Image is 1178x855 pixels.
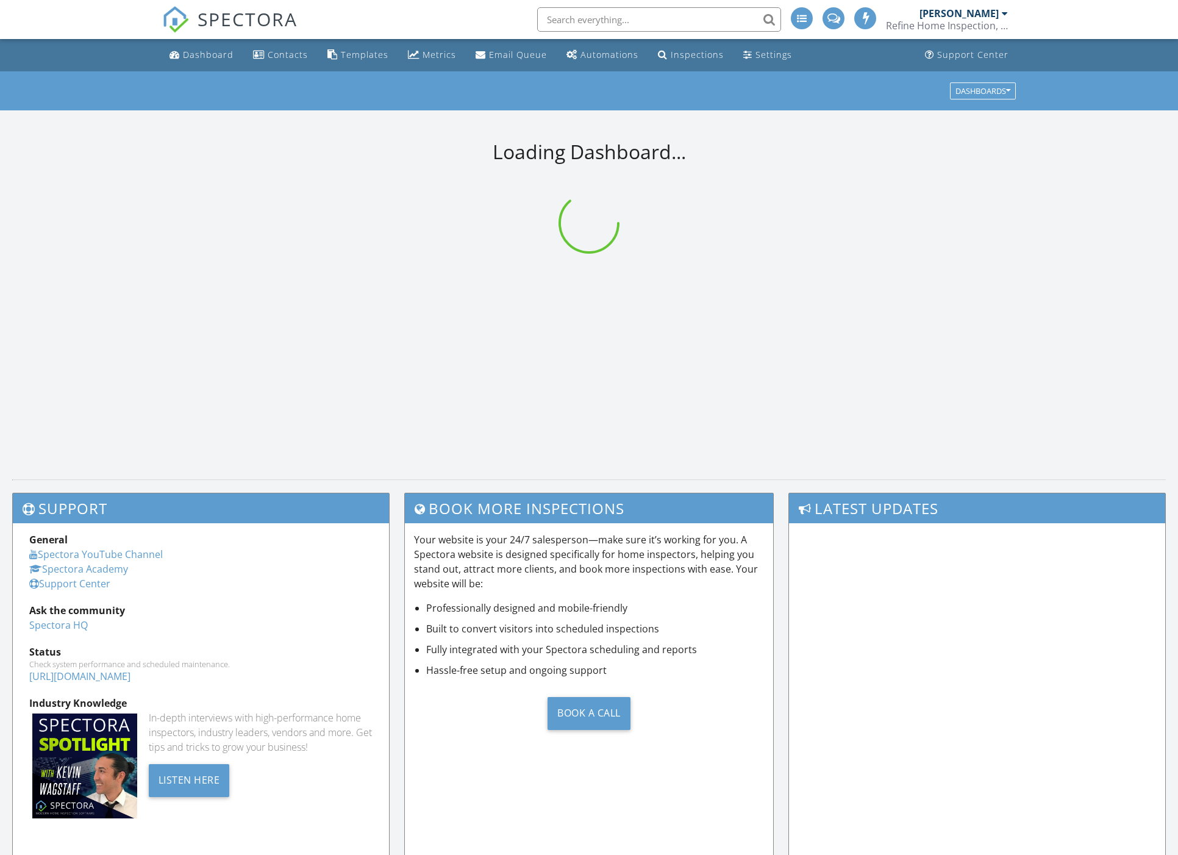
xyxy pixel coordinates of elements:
a: Settings [738,44,797,66]
div: Status [29,645,373,659]
div: [PERSON_NAME] [919,7,999,20]
a: Support Center [920,44,1013,66]
div: Email Queue [489,49,547,60]
div: Dashboard [183,49,234,60]
a: Automations (Advanced) [562,44,643,66]
li: Hassle-free setup and ongoing support [426,663,765,678]
li: Professionally designed and mobile-friendly [426,601,765,615]
div: Dashboards [955,87,1010,95]
a: Spectora Academy [29,562,128,576]
a: Metrics [403,44,461,66]
li: Fully integrated with your Spectora scheduling and reports [426,642,765,657]
div: Refine Home Inspection, LLC [886,20,1008,32]
a: Listen Here [149,773,230,786]
a: [URL][DOMAIN_NAME] [29,670,130,683]
div: Metrics [423,49,456,60]
a: Spectora YouTube Channel [29,548,163,561]
div: Industry Knowledge [29,696,373,710]
div: Support Center [937,49,1008,60]
div: Book a Call [548,697,630,730]
a: Spectora HQ [29,618,88,632]
span: SPECTORA [198,6,298,32]
div: Contacts [268,49,308,60]
a: Book a Call [414,687,765,739]
div: Listen Here [149,764,230,797]
a: Support Center [29,577,110,590]
div: Check system performance and scheduled maintenance. [29,659,373,669]
h3: Support [13,493,389,523]
div: Settings [755,49,792,60]
img: Spectoraspolightmain [32,714,137,818]
li: Built to convert visitors into scheduled inspections [426,621,765,636]
img: The Best Home Inspection Software - Spectora [162,6,189,33]
a: Contacts [248,44,313,66]
div: In-depth interviews with high-performance home inspectors, industry leaders, vendors and more. Ge... [149,710,373,754]
a: Templates [323,44,393,66]
a: Inspections [653,44,729,66]
div: Templates [341,49,388,60]
div: Inspections [671,49,724,60]
a: Dashboard [165,44,238,66]
button: Dashboards [950,82,1016,99]
strong: General [29,533,68,546]
div: Automations [580,49,638,60]
a: Email Queue [471,44,552,66]
div: Ask the community [29,603,373,618]
h3: Latest Updates [789,493,1165,523]
h3: Book More Inspections [405,493,774,523]
a: SPECTORA [162,16,298,42]
input: Search everything... [537,7,781,32]
p: Your website is your 24/7 salesperson—make sure it’s working for you. A Spectora website is desig... [414,532,765,591]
